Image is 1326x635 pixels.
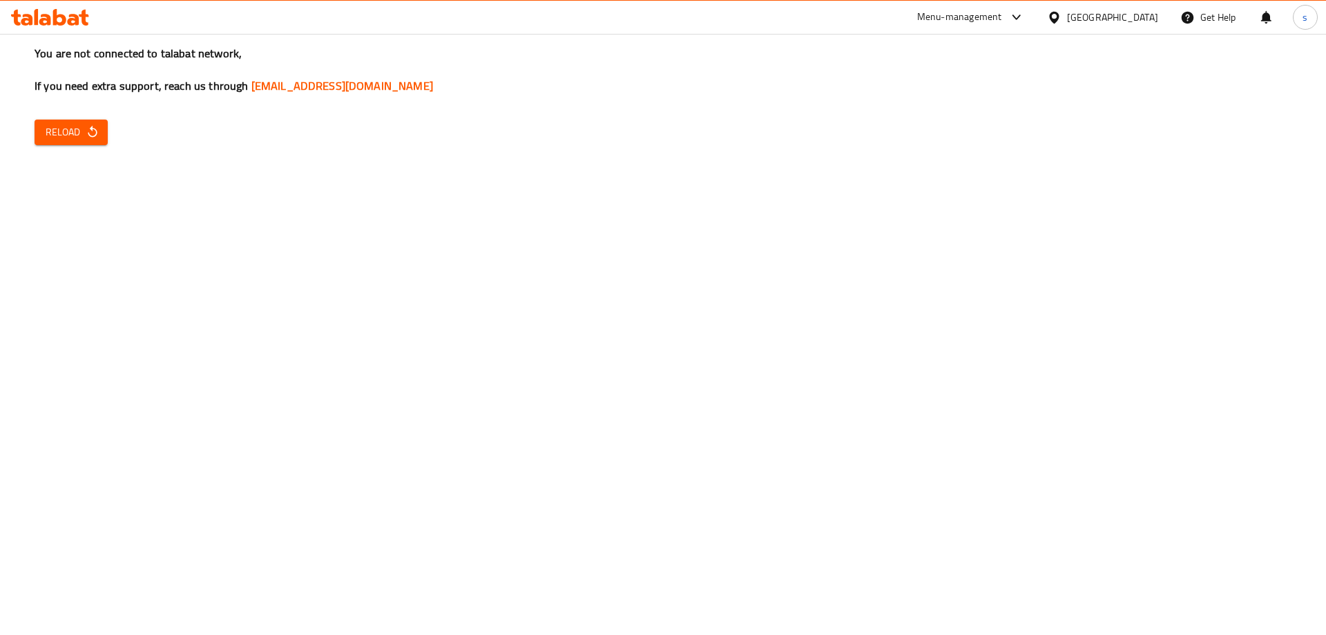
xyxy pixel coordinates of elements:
div: Menu-management [917,9,1002,26]
span: Reload [46,124,97,141]
div: [GEOGRAPHIC_DATA] [1067,10,1158,25]
h3: You are not connected to talabat network, If you need extra support, reach us through [35,46,1291,94]
button: Reload [35,120,108,145]
span: s [1303,10,1307,25]
a: [EMAIL_ADDRESS][DOMAIN_NAME] [251,75,433,96]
